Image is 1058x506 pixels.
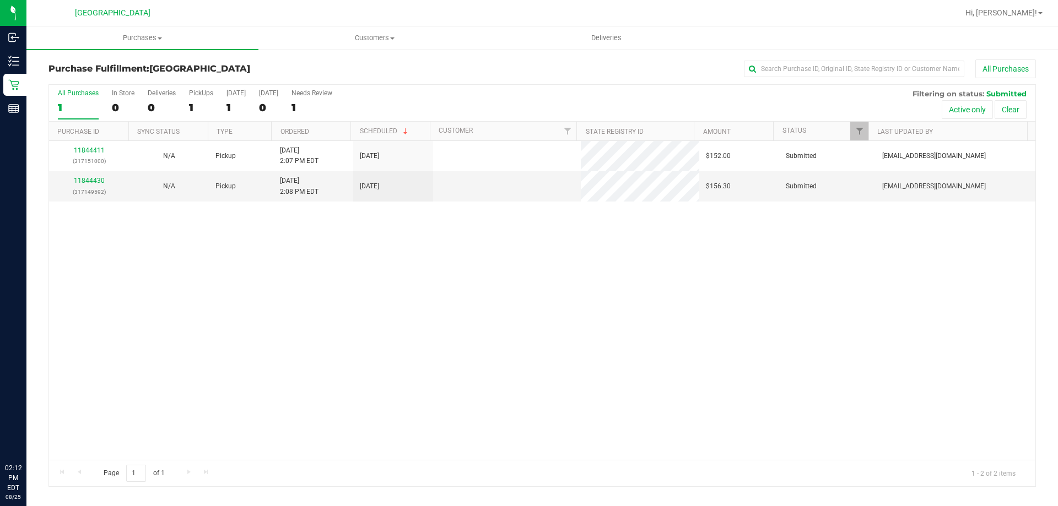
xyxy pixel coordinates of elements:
div: All Purchases [58,89,99,97]
button: N/A [163,151,175,161]
button: All Purchases [975,59,1036,78]
a: Ordered [280,128,309,135]
span: Filtering on status: [913,89,984,98]
p: 08/25 [5,493,21,501]
span: $152.00 [706,151,731,161]
div: [DATE] [259,89,278,97]
a: State Registry ID [586,128,644,135]
div: Needs Review [292,89,332,97]
span: Deliveries [576,33,636,43]
span: Hi, [PERSON_NAME]! [965,8,1037,17]
button: N/A [163,181,175,192]
div: 1 [189,101,213,114]
a: Sync Status [137,128,180,135]
span: [EMAIL_ADDRESS][DOMAIN_NAME] [882,151,986,161]
div: 1 [58,101,99,114]
div: Deliveries [148,89,176,97]
span: Submitted [786,151,817,161]
a: Purchases [26,26,258,50]
span: Pickup [215,151,236,161]
a: 11844411 [74,146,105,154]
inline-svg: Inbound [8,32,19,43]
input: Search Purchase ID, Original ID, State Registry ID or Customer Name... [744,61,964,77]
a: Filter [850,122,868,140]
span: [DATE] 2:07 PM EDT [280,145,319,166]
span: [DATE] [360,181,379,192]
a: Filter [558,122,576,140]
a: Purchase ID [57,128,99,135]
a: Status [782,127,806,134]
span: [GEOGRAPHIC_DATA] [75,8,150,18]
div: 1 [226,101,246,114]
a: Amount [703,128,731,135]
a: 11844430 [74,177,105,184]
button: Clear [995,100,1027,119]
span: Submitted [786,181,817,192]
div: In Store [112,89,134,97]
a: Last Updated By [877,128,933,135]
input: 1 [126,465,146,482]
div: 0 [148,101,176,114]
span: 1 - 2 of 2 items [963,465,1024,481]
span: Submitted [986,89,1027,98]
span: [DATE] 2:08 PM EDT [280,176,319,197]
span: [EMAIL_ADDRESS][DOMAIN_NAME] [882,181,986,192]
span: Pickup [215,181,236,192]
div: 1 [292,101,332,114]
div: 0 [259,101,278,114]
inline-svg: Reports [8,103,19,114]
div: PickUps [189,89,213,97]
inline-svg: Inventory [8,56,19,67]
span: [DATE] [360,151,379,161]
iframe: Resource center [11,418,44,451]
a: Deliveries [490,26,722,50]
span: Page of 1 [94,465,174,482]
button: Active only [942,100,993,119]
p: (317149592) [56,187,122,197]
a: Customer [439,127,473,134]
a: Customers [258,26,490,50]
a: Type [217,128,233,135]
span: Not Applicable [163,152,175,160]
span: $156.30 [706,181,731,192]
span: Not Applicable [163,182,175,190]
span: [GEOGRAPHIC_DATA] [149,63,250,74]
a: Scheduled [360,127,410,135]
inline-svg: Retail [8,79,19,90]
div: [DATE] [226,89,246,97]
h3: Purchase Fulfillment: [48,64,377,74]
p: 02:12 PM EDT [5,463,21,493]
div: 0 [112,101,134,114]
p: (317151000) [56,156,122,166]
span: Purchases [26,33,258,43]
span: Customers [259,33,490,43]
